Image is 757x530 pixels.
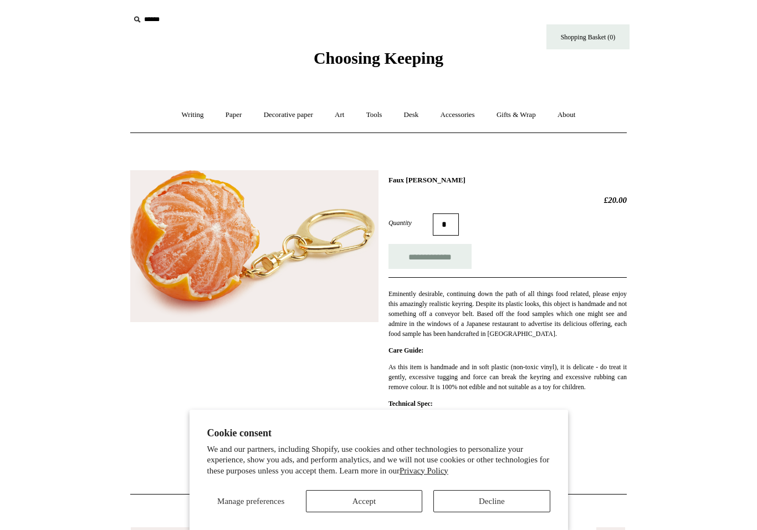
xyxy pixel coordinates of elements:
[388,289,627,339] p: Eminently desirable, continuing down the path of all things food related, please enjoy this amazi...
[487,100,546,130] a: Gifts & Wrap
[546,24,630,49] a: Shopping Basket (0)
[431,100,485,130] a: Accessories
[314,58,443,65] a: Choosing Keeping
[207,490,295,512] button: Manage preferences
[388,218,433,228] label: Quantity
[306,490,422,512] button: Accept
[356,100,392,130] a: Tools
[254,100,323,130] a: Decorative paper
[216,100,252,130] a: Paper
[130,170,378,322] img: Faux Clementine Keyring
[388,346,423,354] strong: Care Guide:
[388,176,627,185] h1: Faux [PERSON_NAME]
[394,100,429,130] a: Desk
[314,49,443,67] span: Choosing Keeping
[207,427,550,439] h2: Cookie consent
[388,195,627,205] h2: £20.00
[217,497,284,506] span: Manage preferences
[207,444,550,477] p: We and our partners, including Shopify, use cookies and other technologies to personalize your ex...
[400,466,448,475] a: Privacy Policy
[548,100,586,130] a: About
[388,400,433,407] strong: Technical Spec:
[433,490,550,512] button: Decline
[101,506,656,514] h4: Related Products
[325,100,354,130] a: Art
[388,362,627,392] p: As this item is handmade and in soft plastic (non-toxic vinyl), it is delicate - do treat it gent...
[172,100,214,130] a: Writing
